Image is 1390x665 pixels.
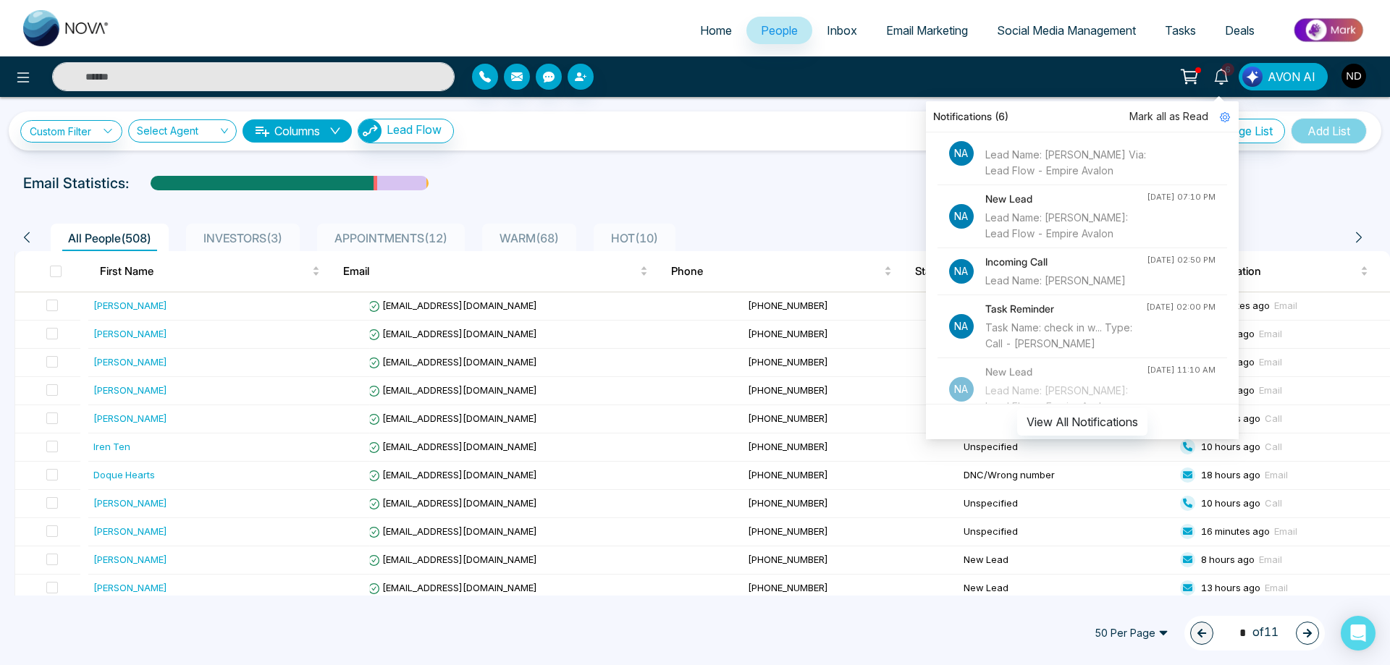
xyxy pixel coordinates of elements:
[748,356,828,368] span: [PHONE_NUMBER]
[1239,63,1328,90] button: AVON AI
[23,172,129,194] p: Email Statistics:
[198,231,288,245] span: INVESTORS ( 3 )
[958,518,1174,546] td: Unspecified
[1201,582,1260,593] span: 13 hours ago
[1265,469,1288,480] span: Email
[1259,356,1282,368] span: Email
[812,17,872,44] a: Inbox
[1201,525,1270,537] span: 16 minutes ago
[700,23,732,38] span: Home
[494,231,565,245] span: WARM ( 68 )
[671,263,880,280] span: Phone
[958,575,1174,603] td: New Lead
[605,231,664,245] span: HOT ( 10 )
[1274,525,1297,537] span: Email
[93,439,130,454] div: Iren Ten
[748,328,828,339] span: [PHONE_NUMBER]
[985,364,1147,380] h4: New Lead
[872,17,982,44] a: Email Marketing
[748,469,828,480] span: [PHONE_NUMBER]
[1231,623,1279,643] span: of 11
[949,141,974,166] p: Na
[368,356,537,368] span: [EMAIL_ADDRESS][DOMAIN_NAME]
[746,17,812,44] a: People
[368,384,537,396] span: [EMAIL_ADDRESS][DOMAIN_NAME]
[1274,300,1297,311] span: Email
[93,326,167,341] div: [PERSON_NAME]
[1259,328,1282,339] span: Email
[368,441,537,452] span: [EMAIL_ADDRESS][DOMAIN_NAME]
[1201,497,1260,509] span: 10 hours ago
[332,251,660,292] th: Email
[985,147,1146,179] div: Lead Name: [PERSON_NAME] Via: Lead Flow - Empire Avalon
[93,552,167,567] div: [PERSON_NAME]
[368,582,537,593] span: [EMAIL_ADDRESS][DOMAIN_NAME]
[93,524,167,538] div: [PERSON_NAME]
[1201,554,1255,565] span: 8 hours ago
[926,101,1239,132] div: Notifications (6)
[660,251,903,292] th: Phone
[368,554,537,565] span: [EMAIL_ADDRESS][DOMAIN_NAME]
[827,23,857,38] span: Inbox
[748,300,828,311] span: [PHONE_NUMBER]
[20,120,122,143] a: Custom Filter
[93,383,167,397] div: [PERSON_NAME]
[368,525,537,537] span: [EMAIL_ADDRESS][DOMAIN_NAME]
[958,433,1174,462] td: Unspecified
[1158,263,1357,280] span: Last Communication
[368,412,537,424] span: [EMAIL_ADDRESS][DOMAIN_NAME]
[343,263,637,280] span: Email
[1017,408,1147,436] button: View All Notifications
[985,320,1146,352] div: Task Name: check in w... Type: Call - [PERSON_NAME]
[958,546,1174,575] td: New Lead
[958,490,1174,518] td: Unspecified
[915,263,1124,280] span: Stage
[886,23,968,38] span: Email Marketing
[958,462,1174,490] td: DNC/Wrong number
[1197,119,1285,143] button: Manage List
[1204,63,1239,88] a: 6
[949,204,974,229] p: Na
[368,300,537,311] span: [EMAIL_ADDRESS][DOMAIN_NAME]
[1259,554,1282,565] span: Email
[368,469,537,480] span: [EMAIL_ADDRESS][DOMAIN_NAME]
[93,355,167,369] div: [PERSON_NAME]
[62,231,157,245] span: All People ( 508 )
[93,467,155,482] div: Doque Hearts
[985,191,1147,207] h4: New Lead
[368,497,537,509] span: [EMAIL_ADDRESS][DOMAIN_NAME]
[1147,251,1390,292] th: Last Communication
[1201,441,1260,452] span: 10 hours ago
[949,314,974,339] p: Na
[1221,63,1234,76] span: 6
[329,231,453,245] span: APPOINTMENTS ( 12 )
[1084,622,1179,645] span: 50 Per Page
[1017,415,1147,427] a: View All Notifications
[100,263,309,280] span: First Name
[368,328,537,339] span: [EMAIL_ADDRESS][DOMAIN_NAME]
[93,496,167,510] div: [PERSON_NAME]
[23,10,110,46] img: Nova CRM Logo
[997,23,1136,38] span: Social Media Management
[985,301,1146,317] h4: Task Reminder
[686,17,746,44] a: Home
[1341,64,1366,88] img: User Avatar
[748,412,828,424] span: [PHONE_NUMBER]
[949,259,974,284] p: Na
[748,582,828,593] span: [PHONE_NUMBER]
[748,441,828,452] span: [PHONE_NUMBER]
[1242,67,1263,87] img: Lead Flow
[985,273,1147,289] div: Lead Name: [PERSON_NAME]
[243,119,352,143] button: Columnsdown
[1265,441,1282,452] span: Call
[93,298,167,313] div: [PERSON_NAME]
[1147,364,1216,376] div: [DATE] 11:10 AM
[748,384,828,396] span: [PHONE_NUMBER]
[1150,17,1210,44] a: Tasks
[88,251,332,292] th: First Name
[352,119,454,143] a: Lead FlowLead Flow
[358,119,454,143] button: Lead Flow
[1210,17,1269,44] a: Deals
[1225,23,1255,38] span: Deals
[93,411,167,425] div: [PERSON_NAME]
